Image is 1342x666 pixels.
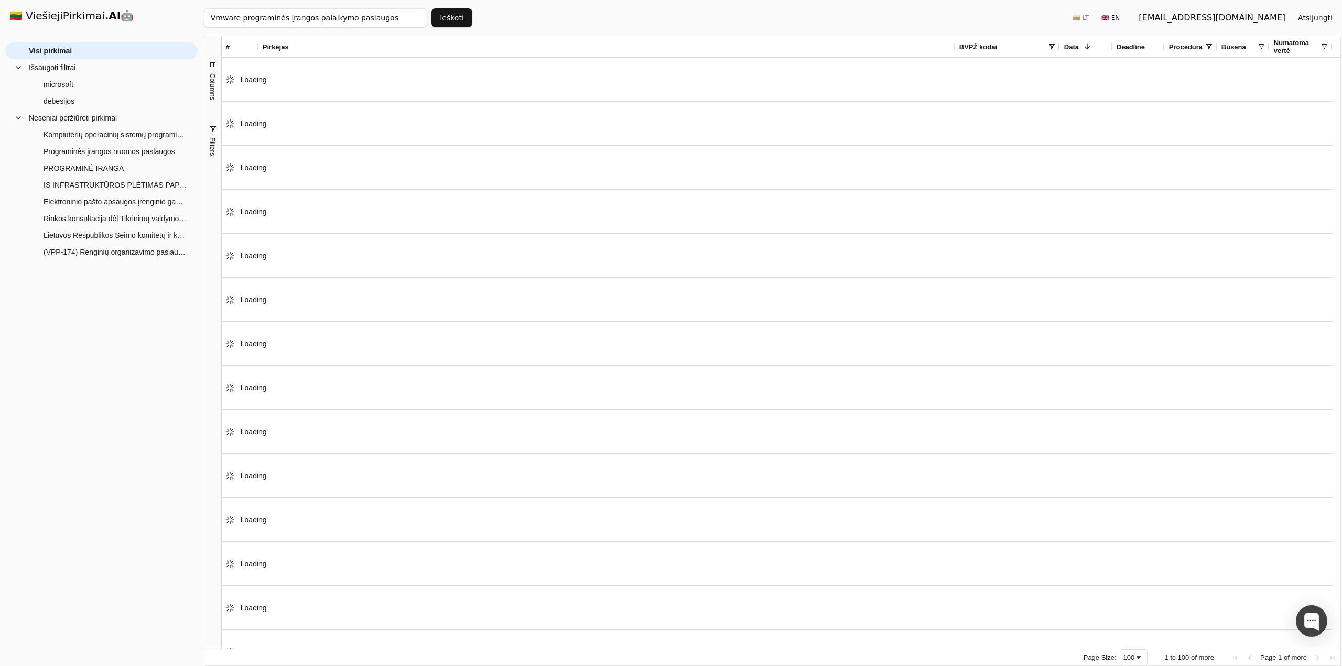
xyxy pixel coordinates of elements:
span: (VPP-174) Renginių organizavimo paslaugos [44,244,187,260]
div: Page Size [1121,649,1148,666]
div: Next Page [1313,653,1322,662]
span: Procedūra [1169,43,1203,51]
span: Columns [209,73,217,100]
div: [EMAIL_ADDRESS][DOMAIN_NAME] [1139,12,1285,24]
span: IS INFRASTRUKTŪROS PLĖTIMAS PAPILDOMAIS TARNYBINIŲ STOČIŲ RESURSAIS NR. 7361/2025/ITPC [44,177,187,193]
span: Data [1064,43,1079,51]
span: Rinkos konsultacija dėl Tikrinimų valdymo sistemos (KOMANDORAS) atnaujinimo bei priežiūros ir pal... [44,211,187,226]
span: Loading [241,252,267,260]
span: Išsaugoti filtrai [29,60,75,75]
strong: .AI [105,9,121,22]
span: more [1291,653,1307,661]
span: Numatoma vertė [1274,39,1320,54]
span: 100 [1178,653,1189,661]
span: PROGRAMINĖ ĮRANGA [44,160,124,176]
div: Page Size: [1084,653,1117,661]
span: Loading [241,384,267,392]
span: Loading [241,648,267,656]
div: Last Page [1328,653,1336,662]
span: Loading [241,560,267,568]
span: Loading [241,163,267,172]
span: Filters [209,137,217,156]
span: # [226,43,230,51]
span: of [1191,653,1197,661]
span: Deadline [1117,43,1145,51]
span: Programinės įrangos nuomos paslaugos [44,144,175,159]
div: First Page [1231,653,1239,662]
span: Elektroninio pašto apsaugos įrenginio gamintojo palaikymo pratęsimas (Skelbiama apklausa) [44,194,187,210]
span: Būsena [1221,43,1246,51]
span: to [1170,653,1176,661]
span: more [1198,653,1214,661]
button: Ieškoti [431,8,472,27]
span: Loading [241,75,267,84]
span: Page [1260,653,1276,661]
span: 1 [1278,653,1282,661]
span: Loading [241,340,267,348]
span: Kompiuterių operacinių sistemų programinės įrangos ir kiti PĮ paketai (skelbiama apklausa) PL-346 [44,127,187,143]
span: BVPŽ kodai [959,43,997,51]
button: 🇬🇧 EN [1095,9,1126,26]
span: Loading [241,208,267,216]
div: 100 [1123,653,1135,661]
span: microsoft [44,77,73,92]
span: Loading [241,516,267,524]
span: Visi pirkimai [29,43,72,59]
div: Previous Page [1246,653,1254,662]
span: of [1284,653,1290,661]
span: 1 [1164,653,1168,661]
span: Pirkėjas [263,43,289,51]
span: Lietuvos Respublikos Seimo komitetų ir komisijų posėdžių salių konferencinė įranga [44,227,187,243]
span: Loading [241,604,267,612]
input: Greita paieška... [204,8,427,27]
span: Loading [241,472,267,480]
span: Neseniai peržiūrėti pirkimai [29,110,117,126]
span: debesijos [44,93,74,109]
button: Atsijungti [1290,8,1341,27]
span: Loading [241,296,267,304]
span: Loading [241,428,267,436]
span: Loading [241,119,267,128]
